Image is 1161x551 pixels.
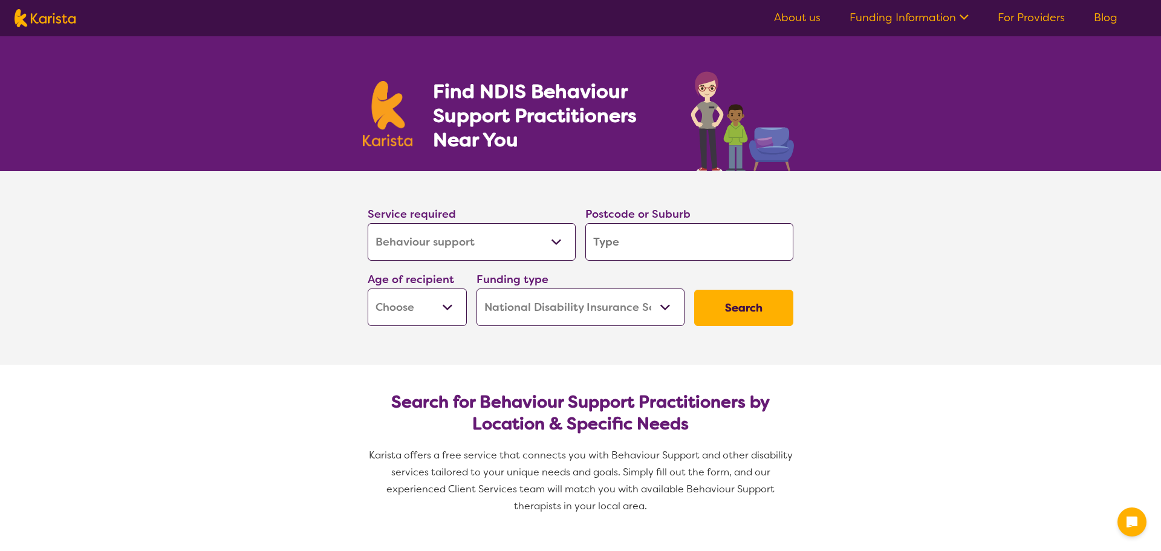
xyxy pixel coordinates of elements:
[433,79,667,152] h1: Find NDIS Behaviour Support Practitioners Near You
[774,10,821,25] a: About us
[15,9,76,27] img: Karista logo
[998,10,1065,25] a: For Providers
[1094,10,1117,25] a: Blog
[585,223,793,261] input: Type
[377,391,784,435] h2: Search for Behaviour Support Practitioners by Location & Specific Needs
[363,81,412,146] img: Karista logo
[368,272,454,287] label: Age of recipient
[368,207,456,221] label: Service required
[694,290,793,326] button: Search
[363,447,798,515] p: Karista offers a free service that connects you with Behaviour Support and other disability servi...
[688,65,798,171] img: behaviour-support
[585,207,691,221] label: Postcode or Suburb
[850,10,969,25] a: Funding Information
[476,272,548,287] label: Funding type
